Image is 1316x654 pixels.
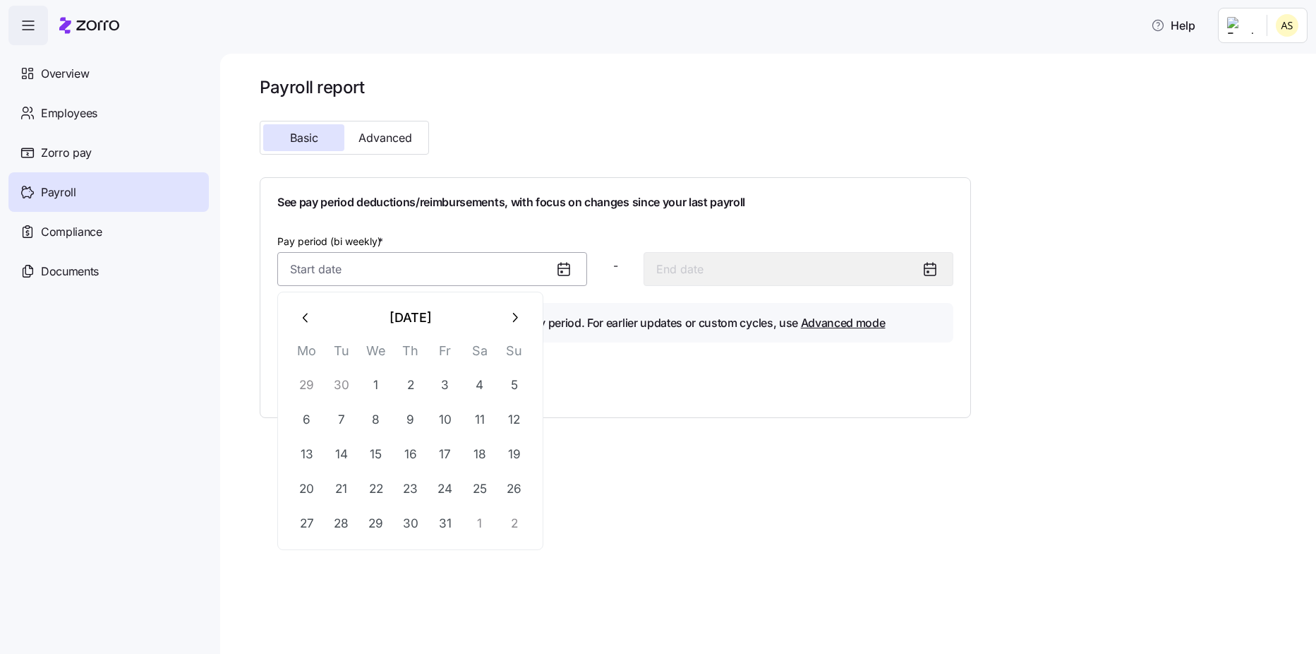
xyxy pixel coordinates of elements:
[428,403,462,436] button: 10 October 2025
[325,437,358,471] button: 14 October 2025
[290,472,324,506] button: 20 October 2025
[359,368,393,402] button: 1 October 2025
[358,132,412,143] span: Advanced
[463,506,497,540] button: 1 November 2025
[428,506,462,540] button: 31 October 2025
[277,252,587,286] input: Start date
[359,472,393,506] button: 22 October 2025
[41,65,89,83] span: Overview
[497,437,531,471] button: 19 October 2025
[613,257,618,275] span: -
[323,301,497,335] button: [DATE]
[394,506,428,540] button: 30 October 2025
[358,340,393,368] th: We
[289,340,324,368] th: Mo
[8,133,209,172] a: Zorro pay
[290,437,324,471] button: 13 October 2025
[463,437,497,471] button: 18 October 2025
[394,472,428,506] button: 23 October 2025
[359,403,393,436] button: 8 October 2025
[497,368,531,402] button: 5 October 2025
[497,340,531,368] th: Su
[644,252,953,286] input: End date
[325,472,358,506] button: 21 October 2025
[41,263,99,280] span: Documents
[290,132,318,143] span: Basic
[277,234,386,249] label: Pay period (bi weekly)
[393,340,428,368] th: Th
[324,340,358,368] th: Tu
[462,340,497,368] th: Sa
[277,195,953,210] h1: See pay period deductions/reimbursements, with focus on changes since your last payroll
[394,437,428,471] button: 16 October 2025
[497,506,531,540] button: 2 November 2025
[41,105,97,122] span: Employees
[428,368,462,402] button: 3 October 2025
[497,403,531,436] button: 12 October 2025
[1151,17,1195,34] span: Help
[8,172,209,212] a: Payroll
[1227,17,1255,34] img: Employer logo
[463,472,497,506] button: 25 October 2025
[325,403,358,436] button: 7 October 2025
[394,368,428,402] button: 2 October 2025
[290,403,324,436] button: 6 October 2025
[428,437,462,471] button: 17 October 2025
[801,316,886,330] a: Advanced mode
[308,314,886,332] h4: Results will include changes since the last pay period. For earlier updates or custom cycles, use
[325,506,358,540] button: 28 October 2025
[8,251,209,291] a: Documents
[497,472,531,506] button: 26 October 2025
[325,368,358,402] button: 30 September 2025
[1276,14,1298,37] img: 25966653fc60c1c706604e5d62ac2791
[8,54,209,93] a: Overview
[394,403,428,436] button: 9 October 2025
[359,506,393,540] button: 29 October 2025
[41,184,76,201] span: Payroll
[359,437,393,471] button: 15 October 2025
[41,144,92,162] span: Zorro pay
[41,223,102,241] span: Compliance
[290,368,324,402] button: 29 September 2025
[463,368,497,402] button: 4 October 2025
[463,403,497,436] button: 11 October 2025
[8,93,209,133] a: Employees
[428,340,462,368] th: Fr
[1140,11,1207,40] button: Help
[428,472,462,506] button: 24 October 2025
[8,212,209,251] a: Compliance
[260,76,971,98] h1: Payroll report
[290,506,324,540] button: 27 October 2025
